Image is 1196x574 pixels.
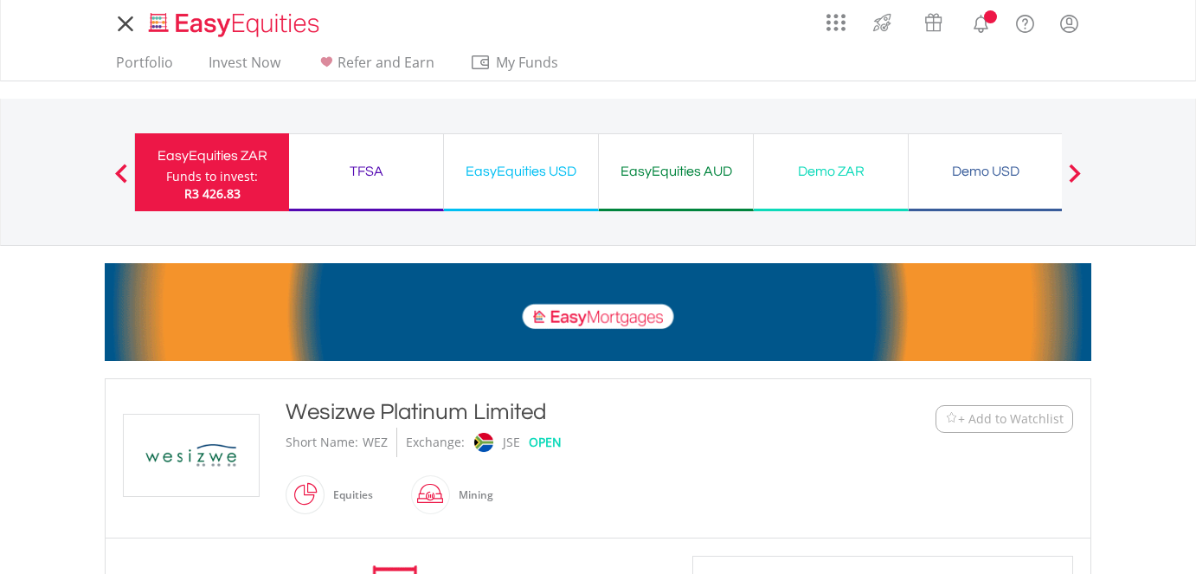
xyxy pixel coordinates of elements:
button: Previous [104,172,138,190]
a: My Profile [1047,4,1091,42]
div: EasyEquities AUD [609,159,743,184]
a: Notifications [959,4,1003,39]
img: thrive-v2.svg [868,9,897,36]
img: EasyEquities_Logo.png [145,10,326,39]
span: Refer and Earn [338,53,434,72]
img: EQU.ZA.WEZ.png [126,415,256,496]
div: JSE [503,428,520,457]
img: EasyMortage Promotion Banner [105,263,1091,361]
div: WEZ [363,428,388,457]
div: Demo ZAR [764,159,897,184]
img: vouchers-v2.svg [919,9,948,36]
button: Watchlist + Add to Watchlist [936,405,1073,433]
img: grid-menu-icon.svg [826,13,846,32]
div: Exchange: [406,428,465,457]
div: Short Name: [286,428,358,457]
div: Equities [325,474,373,516]
a: FAQ's and Support [1003,4,1047,39]
span: R3 426.83 [184,185,241,202]
div: OPEN [529,428,562,457]
div: Funds to invest: [166,168,258,185]
div: Demo USD [919,159,1052,184]
span: + Add to Watchlist [958,410,1064,428]
a: Invest Now [202,54,287,81]
a: Vouchers [908,4,959,36]
a: Refer and Earn [309,54,441,81]
div: EasyEquities USD [454,159,588,184]
a: Home page [142,4,326,39]
div: Wesizwe Platinum Limited [286,397,829,428]
a: Portfolio [109,54,180,81]
div: TFSA [299,159,433,184]
button: Next [1058,172,1092,190]
div: EasyEquities ZAR [145,144,279,168]
a: AppsGrid [815,4,857,32]
div: Mining [450,474,493,516]
img: jse.png [474,433,493,452]
img: Watchlist [945,412,958,425]
span: My Funds [470,51,583,74]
